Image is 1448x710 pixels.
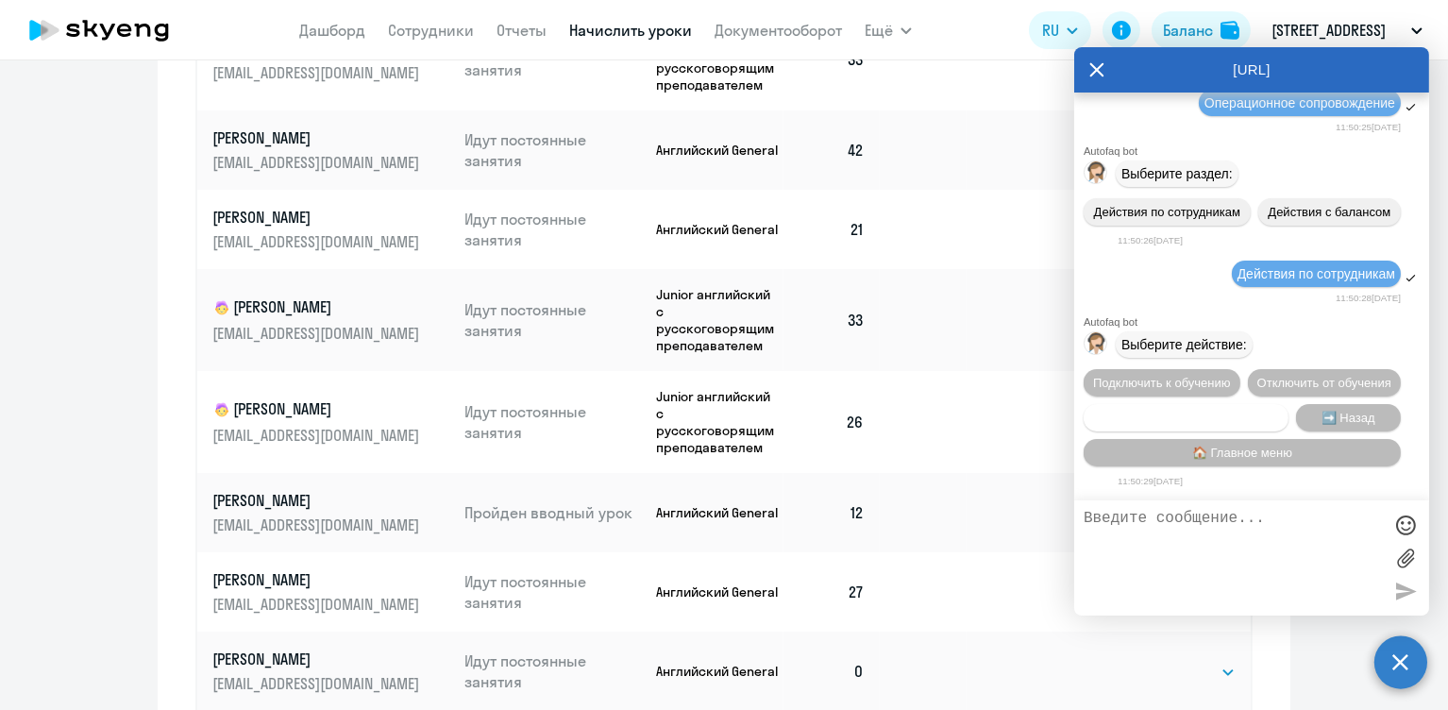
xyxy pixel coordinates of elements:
div: Autofaq bot [1084,145,1429,157]
a: Отчеты [497,21,547,40]
td: 12 [783,473,880,552]
td: 21 [783,190,880,269]
p: Английский General [656,663,783,680]
p: [EMAIL_ADDRESS][DOMAIN_NAME] [212,425,424,446]
span: Действия по сотрудникам [1094,205,1240,219]
button: Действия с балансом [1258,198,1401,226]
button: Сотруднику нужна помощь [1084,404,1288,431]
span: 🏠 Главное меню [1192,446,1292,460]
time: 11:50:26[DATE] [1118,235,1183,245]
span: Действия по сотрудникам [1238,266,1395,281]
p: [EMAIL_ADDRESS][DOMAIN_NAME] [212,594,424,615]
a: [PERSON_NAME][EMAIL_ADDRESS][DOMAIN_NAME] [212,569,449,615]
p: [EMAIL_ADDRESS][DOMAIN_NAME] [212,673,424,694]
span: ➡️ Назад [1322,411,1375,425]
a: child[PERSON_NAME][EMAIL_ADDRESS][DOMAIN_NAME] [212,398,449,446]
p: [PERSON_NAME] [212,296,424,319]
button: 🏠 Главное меню [1084,439,1401,466]
p: [PERSON_NAME] [212,649,424,669]
span: RU [1042,19,1059,42]
time: 11:50:28[DATE] [1336,293,1401,303]
p: [PERSON_NAME] [212,569,424,590]
p: [PERSON_NAME] [212,127,424,148]
p: [PERSON_NAME] [212,207,424,228]
button: RU [1029,11,1091,49]
button: ➡️ Назад [1296,404,1402,431]
button: Отключить от обучения [1248,369,1401,397]
label: Лимит 10 файлов [1391,544,1420,572]
td: 27 [783,552,880,632]
span: Сотруднику нужна помощь [1109,411,1262,425]
button: Действия по сотрудникам [1084,198,1251,226]
p: Английский General [656,221,783,238]
p: Идут постоянные занятия [464,401,642,443]
time: 11:50:25[DATE] [1336,122,1401,132]
a: Сотрудники [388,21,474,40]
a: [PERSON_NAME][EMAIL_ADDRESS][DOMAIN_NAME] [212,649,449,694]
p: Английский General [656,583,783,600]
img: balance [1221,21,1239,40]
a: [PERSON_NAME][EMAIL_ADDRESS][DOMAIN_NAME] [212,207,449,252]
p: Идут постоянные занятия [464,571,642,613]
p: [EMAIL_ADDRESS][DOMAIN_NAME] [212,62,424,83]
img: bot avatar [1085,161,1108,189]
span: Действия с балансом [1268,205,1390,219]
span: Подключить к обучению [1093,376,1231,390]
td: 33 [783,269,880,371]
p: [PERSON_NAME] [212,398,424,421]
span: Отключить от обучения [1257,376,1391,390]
button: Подключить к обучению [1084,369,1240,397]
p: [EMAIL_ADDRESS][DOMAIN_NAME] [212,231,424,252]
div: Баланс [1163,19,1213,42]
img: child [212,400,231,419]
p: Идут постоянные занятия [464,209,642,250]
img: child [212,298,231,317]
p: Идут постоянные занятия [464,299,642,341]
button: [STREET_ADDRESS] [1262,8,1432,53]
a: [PERSON_NAME][EMAIL_ADDRESS][DOMAIN_NAME] [212,127,449,173]
p: Идут постоянные занятия [464,651,642,692]
p: [STREET_ADDRESS] [1271,19,1386,42]
p: Пройден вводный урок [464,502,642,523]
p: Junior английский с русскоговорящим преподавателем [656,388,783,456]
p: [EMAIL_ADDRESS][DOMAIN_NAME] [212,152,424,173]
span: Ещё [865,19,893,42]
p: Junior английский с русскоговорящим преподавателем [656,286,783,354]
a: child[PERSON_NAME][EMAIL_ADDRESS][DOMAIN_NAME] [212,296,449,344]
a: Документооборот [715,21,842,40]
time: 11:50:29[DATE] [1118,476,1183,486]
a: Дашборд [299,21,365,40]
img: bot avatar [1085,332,1108,360]
td: 26 [783,371,880,473]
p: Английский General [656,142,783,159]
p: [EMAIL_ADDRESS][DOMAIN_NAME] [212,323,424,344]
button: Ещё [865,11,912,49]
a: Начислить уроки [569,21,692,40]
td: 42 [783,110,880,190]
span: Выберите действие: [1121,337,1247,352]
div: Autofaq bot [1084,316,1429,328]
button: Балансbalance [1152,11,1251,49]
p: Идут постоянные занятия [464,129,642,171]
p: [PERSON_NAME] [212,490,424,511]
a: [PERSON_NAME][EMAIL_ADDRESS][DOMAIN_NAME] [212,490,449,535]
p: Английский General [656,504,783,521]
p: [EMAIL_ADDRESS][DOMAIN_NAME] [212,515,424,535]
span: Операционное сопровождение [1204,95,1395,110]
span: Выберите раздел: [1121,166,1233,181]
